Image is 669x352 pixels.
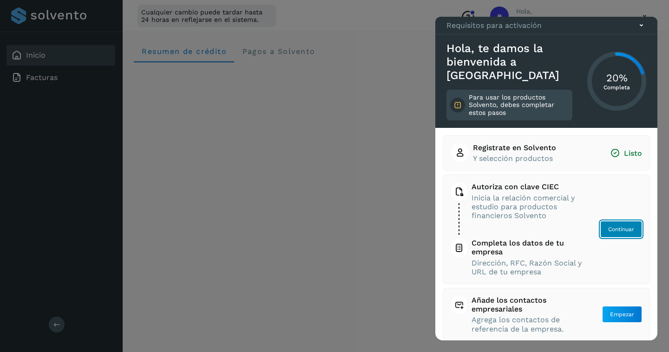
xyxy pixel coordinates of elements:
[608,225,634,233] span: Continuar
[610,310,634,319] span: Empezar
[603,84,630,91] p: Completa
[473,143,556,152] span: Registrate en Solvento
[472,193,583,220] span: Inicia la relación comercial y estudio para productos financieros Solvento
[469,93,569,117] p: Para usar los productos Solvento, debes completar estos pasos
[451,143,642,163] button: Registrate en SolventoY selección productosListo
[472,239,583,256] span: Completa los datos de tu empresa
[473,154,556,163] span: Y selección productos
[446,21,542,30] p: Requisitos para activación
[451,296,642,333] button: Añade los contactos empresarialesAgrega los contactos de referencia de la empresa.Empezar
[602,306,642,323] button: Empezar
[600,221,642,238] button: Continuar
[451,182,642,276] button: Autoriza con clave CIECInicia la relación comercial y estudio para productos financieros Solvento...
[472,315,584,333] span: Agrega los contactos de referencia de la empresa.
[472,182,583,191] span: Autoriza con clave CIEC
[603,72,630,84] h3: 20%
[435,17,657,34] div: Requisitos para activación
[610,148,642,158] span: Listo
[472,259,583,276] span: Dirección, RFC, Razón Social y URL de tu empresa
[472,296,584,313] span: Añade los contactos empresariales
[446,42,572,82] h3: Hola, te damos la bienvenida a [GEOGRAPHIC_DATA]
